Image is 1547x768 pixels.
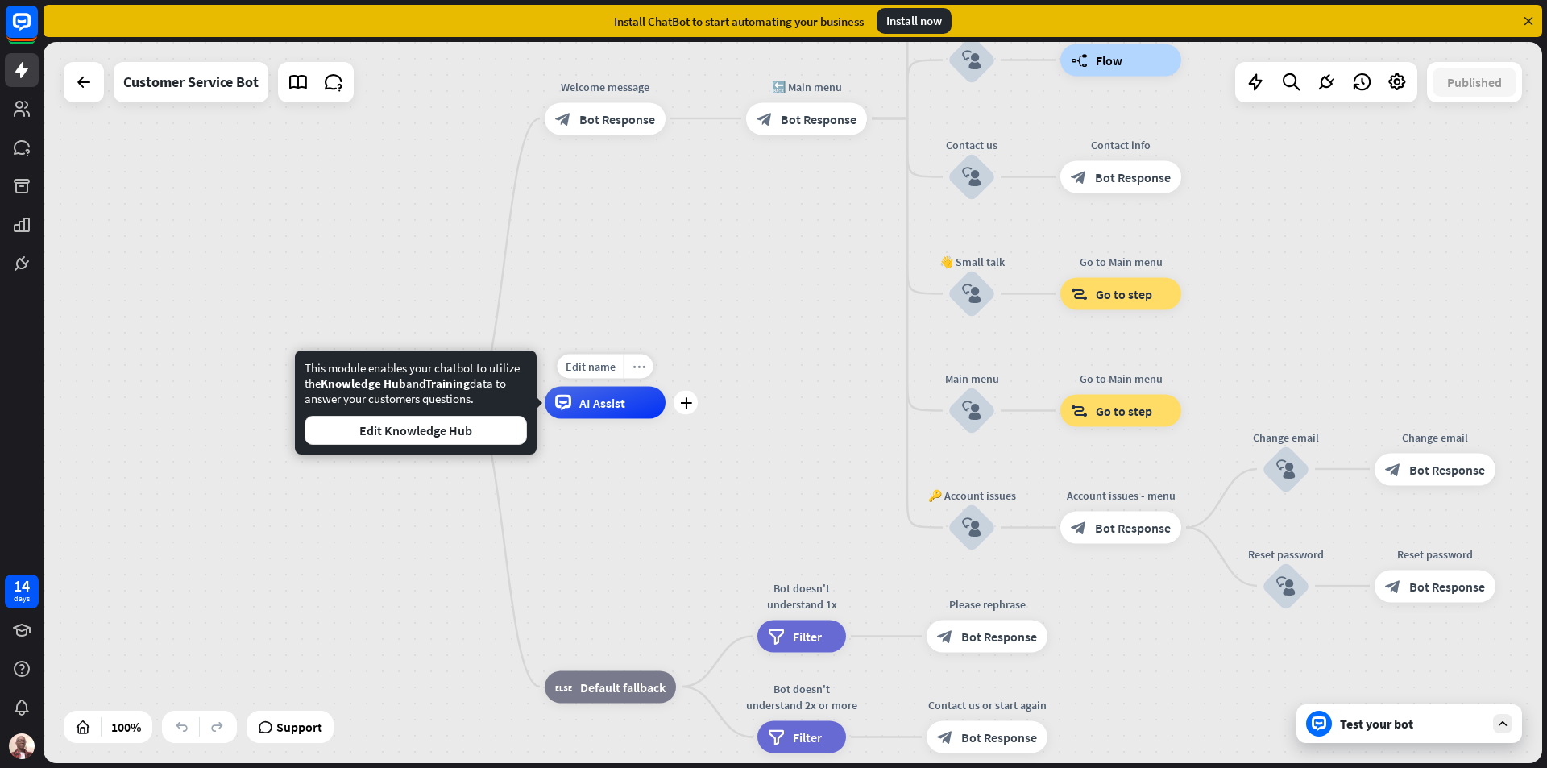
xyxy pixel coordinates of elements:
span: Flow [1096,52,1122,68]
i: block_user_input [962,518,981,538]
div: Contact info [1048,137,1193,153]
button: Open LiveChat chat widget [13,6,61,55]
div: Please rephrase [915,596,1060,612]
div: Reset password [1362,546,1508,562]
i: block_goto [1071,286,1088,302]
span: Knowledge Hub [321,376,406,391]
div: Go to Main menu [1048,254,1193,270]
div: Contact us [923,137,1020,153]
span: Filter [793,729,822,745]
i: block_bot_response [1071,169,1087,185]
span: Go to step [1096,403,1152,419]
a: 14 days [5,575,39,608]
i: block_bot_response [757,110,773,127]
div: Bot doesn't understand 1x [745,580,858,612]
div: Main menu [923,371,1020,387]
span: Bot Response [1409,461,1485,477]
i: block_bot_response [1385,578,1401,594]
span: Support [276,714,322,740]
i: more_horiz [632,360,645,372]
div: Welcome message [533,78,678,94]
span: Go to step [1096,286,1152,302]
span: Bot Response [1095,169,1171,185]
i: block_user_input [1276,576,1296,596]
span: Training [425,376,470,391]
div: Change email [1362,429,1508,445]
button: Published [1433,68,1516,97]
div: Install now [877,8,952,34]
span: Edit name [566,359,616,374]
i: block_bot_response [1071,520,1087,536]
div: Account issues - menu [1048,488,1193,504]
div: Reset password [1238,546,1334,562]
i: block_user_input [962,168,981,187]
i: block_user_input [962,284,981,304]
div: 🔙 Main menu [734,78,879,94]
i: builder_tree [1071,52,1088,68]
i: filter [768,629,785,645]
div: Contact us or start again [915,697,1060,713]
i: filter [768,729,785,745]
span: Bot Response [781,110,856,127]
div: This module enables your chatbot to utilize the and data to answer your customers questions. [305,360,527,445]
i: block_goto [1071,403,1088,419]
div: Customer Service Bot [123,62,259,102]
div: Change email [1238,429,1334,445]
div: Test your bot [1340,716,1485,732]
span: Default fallback [580,679,666,695]
div: 🔑 Account issues [923,488,1020,504]
span: Bot Response [961,729,1037,745]
i: block_bot_response [937,629,953,645]
i: block_bot_response [555,110,571,127]
i: block_user_input [962,51,981,70]
i: block_fallback [555,679,572,695]
div: days [14,593,30,604]
span: Bot Response [961,629,1037,645]
i: block_bot_response [937,729,953,745]
div: Bot doesn't understand 2x or more [745,681,858,713]
i: plus [680,397,692,409]
i: block_user_input [962,401,981,421]
span: Filter [793,629,822,645]
div: 100% [106,714,146,740]
span: Bot Response [1409,578,1485,594]
i: block_bot_response [1385,461,1401,477]
button: Edit Knowledge Hub [305,416,527,445]
div: 👋 Small talk [923,254,1020,270]
span: Bot Response [1095,520,1171,536]
span: AI Assist [579,395,625,411]
div: 14 [14,579,30,593]
i: block_user_input [1276,459,1296,479]
div: Go to Main menu [1048,371,1193,387]
span: Bot Response [579,110,655,127]
div: Install ChatBot to start automating your business [614,14,864,29]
